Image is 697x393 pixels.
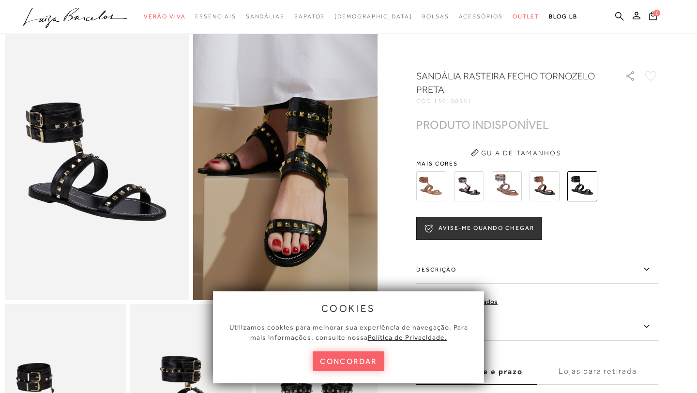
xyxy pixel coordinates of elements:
a: Política de Privacidade. [368,333,447,341]
img: SANDÁLIA RASTEIRA FECHO TORNOZELO CHUMBO [454,171,484,201]
img: image [5,23,189,300]
button: concordar [313,351,384,371]
span: Acessórios [459,13,503,20]
span: Sapatos [294,13,325,20]
button: Guia de Tamanhos [468,145,564,161]
img: Sandália rasteira fecho tornozelo preta [567,171,597,201]
label: Características [416,313,658,341]
a: noSubCategoriesText [246,8,285,26]
button: AVISE-ME QUANDO CHEGAR [416,217,542,240]
a: noSubCategoriesText [513,8,540,26]
a: noSubCategoriesText [334,8,412,26]
img: Sandália rasteira fecho tornozelo castanho [416,171,446,201]
a: BLOG LB [549,8,577,26]
span: Mais cores [416,161,658,166]
label: Descrição [416,256,658,284]
span: [DEMOGRAPHIC_DATA] [334,13,412,20]
a: noSubCategoriesText [144,8,185,26]
a: noSubCategoriesText [195,8,236,26]
span: Utilizamos cookies para melhorar sua experiência de navegação. Para mais informações, consulte nossa [229,323,468,341]
div: PRODUTO INDISPONÍVEL [416,120,549,130]
img: Sandália rasteira fecho tornozelo mel [530,171,560,201]
span: 130100351 [434,98,472,105]
span: Outlet [513,13,540,20]
img: image [193,23,378,300]
a: noSubCategoriesText [294,8,325,26]
span: Bolsas [422,13,449,20]
span: 0 [653,10,660,16]
label: Lojas para retirada [537,359,658,385]
h1: Sandália rasteira fecho tornozelo preta [416,69,598,96]
span: Verão Viva [144,13,185,20]
span: Sandálias [246,13,285,20]
span: BLOG LB [549,13,577,20]
span: cookies [321,303,376,314]
div: CÓD: [416,98,610,104]
a: noSubCategoriesText [459,8,503,26]
button: 0 [646,11,660,24]
span: Essenciais [195,13,236,20]
img: Sandália rasteira fecho tornozelo chumbo [492,171,522,201]
a: noSubCategoriesText [422,8,449,26]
